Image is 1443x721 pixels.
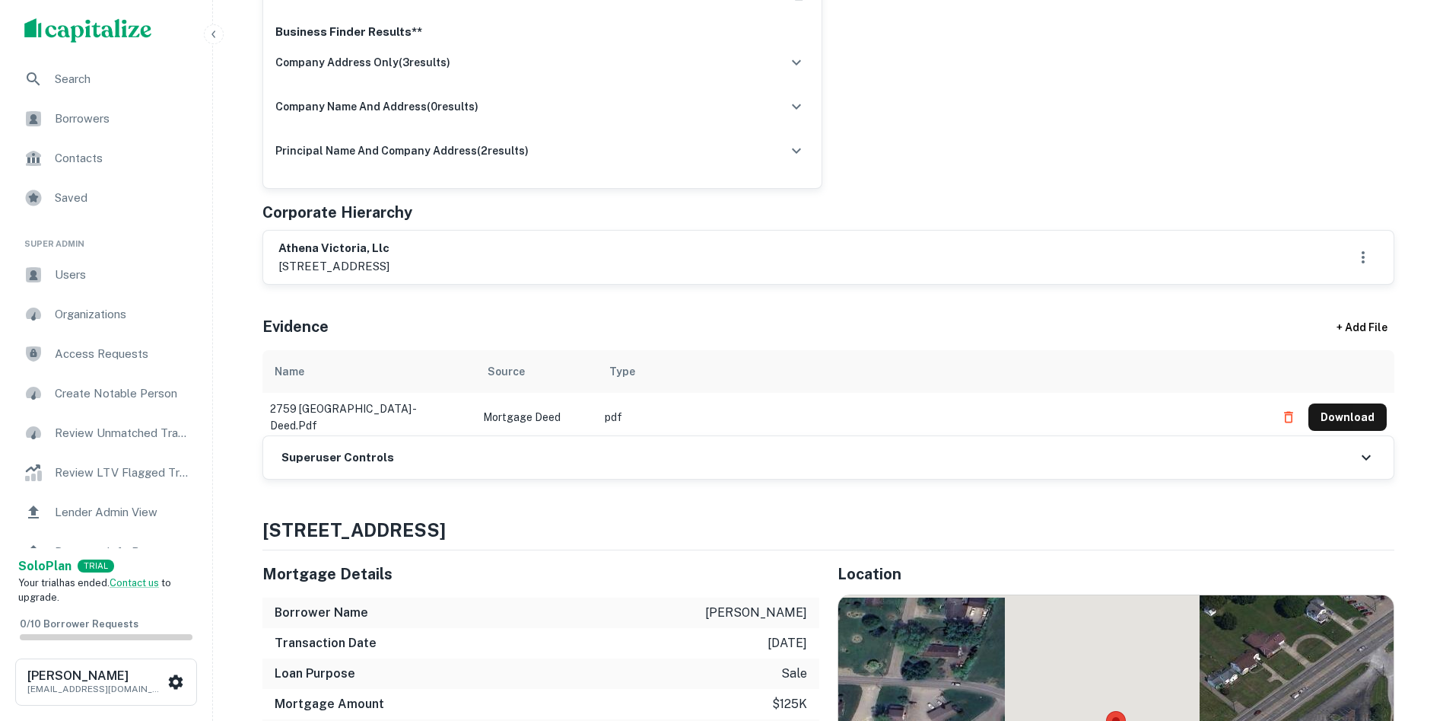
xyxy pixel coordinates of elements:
[12,140,200,177] a: Contacts
[12,375,200,412] a: Create Notable Person
[475,393,597,442] td: Mortgage Deed
[55,70,191,88] span: Search
[262,315,329,338] h5: Evidence
[1275,405,1302,429] button: Delete file
[597,350,1267,393] th: Type
[781,665,807,683] p: sale
[768,634,807,652] p: [DATE]
[55,149,191,167] span: Contacts
[12,180,200,216] a: Saved
[488,362,525,381] div: Source
[838,563,1394,585] h5: Location
[18,559,72,573] strong: Solo Plan
[12,100,200,137] a: Borrowers
[18,557,72,576] a: SoloPlan
[275,362,304,381] div: Name
[262,516,1394,544] h4: [STREET_ADDRESS]
[12,534,200,570] a: Borrower Info Requests
[1308,404,1387,431] button: Download
[12,336,200,372] a: Access Requests
[55,503,191,522] span: Lender Admin View
[20,618,138,630] span: 0 / 10 Borrower Requests
[55,543,191,561] span: Borrower Info Requests
[262,350,1394,435] div: scrollable content
[262,350,475,393] th: Name
[15,659,197,706] button: [PERSON_NAME][EMAIL_ADDRESS][DOMAIN_NAME]
[12,61,200,97] a: Search
[275,98,478,115] h6: company name and address ( 0 results)
[55,424,191,442] span: Review Unmatched Transactions
[12,257,200,293] a: Users
[609,362,635,381] div: Type
[55,384,191,403] span: Create Notable Person
[55,305,191,324] span: Organizations
[18,577,171,604] span: Your trial has ended. to upgrade.
[24,18,152,43] img: capitalize-logo.png
[275,665,355,683] h6: Loan Purpose
[275,142,529,159] h6: principal name and company address ( 2 results)
[12,455,200,491] a: Review LTV Flagged Transactions
[1367,599,1443,672] iframe: Chat Widget
[55,345,191,363] span: Access Requests
[597,393,1267,442] td: pdf
[12,415,200,451] a: Review Unmatched Transactions
[262,393,475,442] td: 2759 [GEOGRAPHIC_DATA] - deed.pdf
[275,604,368,622] h6: Borrower Name
[55,189,191,207] span: Saved
[1309,314,1416,341] div: + Add File
[275,634,377,652] h6: Transaction Date
[110,577,159,589] a: Contact us
[278,240,389,257] h6: athena victoria, llc
[55,464,191,482] span: Review LTV Flagged Transactions
[281,449,394,467] h6: Superuser Controls
[275,54,450,71] h6: company address only ( 3 results)
[475,350,597,393] th: Source
[78,560,114,573] div: TRIAL
[772,695,807,713] p: $125k
[27,670,164,682] h6: [PERSON_NAME]
[705,604,807,622] p: [PERSON_NAME]
[12,494,200,531] a: Lender Admin View
[12,219,200,257] li: Super Admin
[275,695,384,713] h6: Mortgage Amount
[27,682,164,696] p: [EMAIL_ADDRESS][DOMAIN_NAME]
[278,257,389,276] p: [STREET_ADDRESS]
[12,296,200,333] a: Organizations
[262,201,412,224] h5: Corporate Hierarchy
[55,266,191,284] span: Users
[262,563,819,585] h5: Mortgage Details
[55,110,191,128] span: Borrowers
[275,23,809,41] p: Business Finder Results**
